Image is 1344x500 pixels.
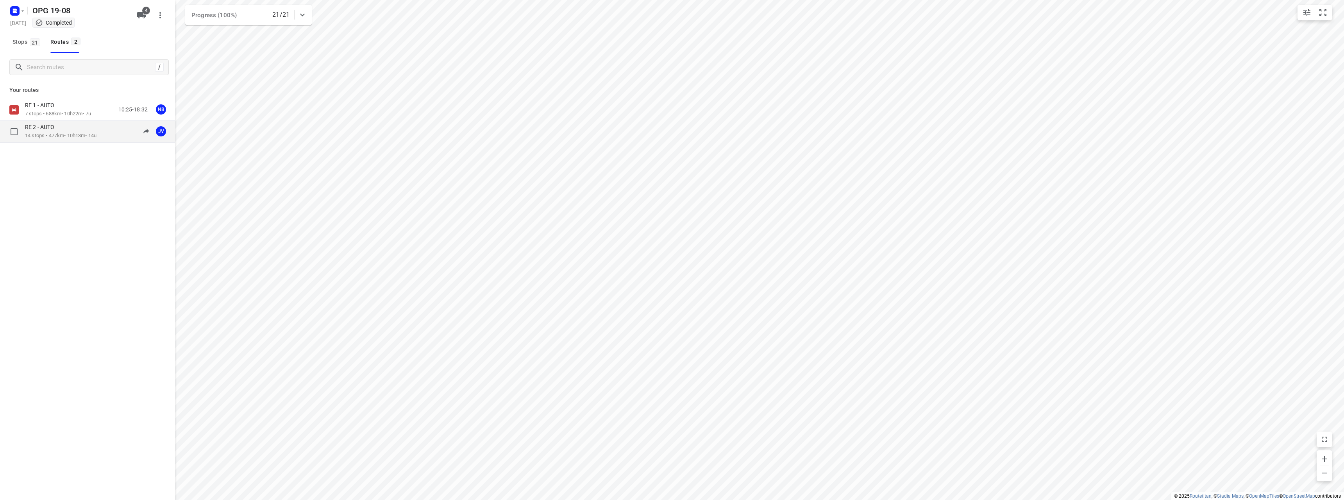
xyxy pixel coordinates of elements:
[71,38,80,45] span: 2
[191,12,237,19] span: Progress (100%)
[13,37,43,47] span: Stops
[27,61,155,73] input: Search routes
[134,7,149,23] button: 4
[1315,5,1331,20] button: Fit zoom
[185,5,312,25] div: Progress (100%)21/21
[25,132,97,140] p: 14 stops • 477km • 10h13m • 14u
[272,10,290,20] p: 21/21
[152,7,168,23] button: More
[25,102,59,109] p: RE 1 - AUTO
[1190,493,1212,499] a: Routetitan
[1174,493,1341,499] li: © 2025 , © , © © contributors
[30,38,40,46] span: 21
[25,124,59,131] p: RE 2 - AUTO
[1217,493,1244,499] a: Stadia Maps
[35,19,72,27] div: This project completed. You cannot make any changes to it.
[1249,493,1279,499] a: OpenMapTiles
[6,124,22,140] span: Select
[138,124,154,139] button: Project is outdated
[118,106,148,114] p: 10:25-18:32
[1283,493,1315,499] a: OpenStreetMap
[1298,5,1332,20] div: small contained button group
[155,63,164,72] div: /
[9,86,166,94] p: Your routes
[142,7,150,14] span: 4
[25,110,91,118] p: 7 stops • 688km • 10h22m • 7u
[1299,5,1315,20] button: Map settings
[50,37,83,47] div: Routes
